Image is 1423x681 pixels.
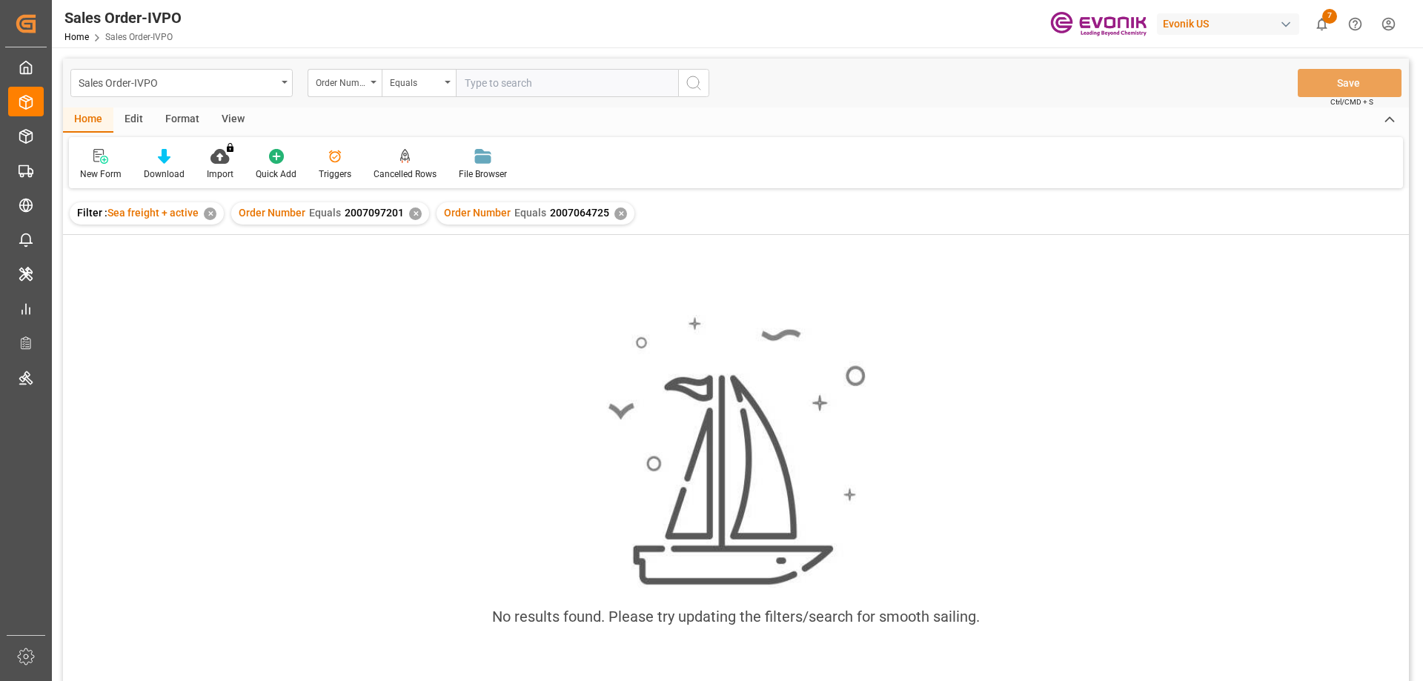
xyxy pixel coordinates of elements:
[113,107,154,133] div: Edit
[456,69,678,97] input: Type to search
[390,73,440,90] div: Equals
[459,167,507,181] div: File Browser
[382,69,456,97] button: open menu
[316,73,366,90] div: Order Number
[77,207,107,219] span: Filter :
[614,207,627,220] div: ✕
[550,207,609,219] span: 2007064725
[1322,9,1337,24] span: 7
[1157,10,1305,38] button: Evonik US
[1305,7,1339,41] button: show 7 new notifications
[319,167,351,181] div: Triggers
[374,167,437,181] div: Cancelled Rows
[606,315,866,588] img: smooth_sailing.jpeg
[1339,7,1372,41] button: Help Center
[70,69,293,97] button: open menu
[204,207,216,220] div: ✕
[1157,13,1299,35] div: Evonik US
[309,207,341,219] span: Equals
[79,73,276,91] div: Sales Order-IVPO
[239,207,305,219] span: Order Number
[1330,96,1373,107] span: Ctrl/CMD + S
[1050,11,1147,37] img: Evonik-brand-mark-Deep-Purple-RGB.jpeg_1700498283.jpeg
[64,32,89,42] a: Home
[492,605,980,628] div: No results found. Please try updating the filters/search for smooth sailing.
[678,69,709,97] button: search button
[107,207,199,219] span: Sea freight + active
[444,207,511,219] span: Order Number
[144,167,185,181] div: Download
[210,107,256,133] div: View
[256,167,296,181] div: Quick Add
[80,167,122,181] div: New Form
[345,207,404,219] span: 2007097201
[64,7,182,29] div: Sales Order-IVPO
[63,107,113,133] div: Home
[1298,69,1402,97] button: Save
[308,69,382,97] button: open menu
[514,207,546,219] span: Equals
[409,207,422,220] div: ✕
[154,107,210,133] div: Format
